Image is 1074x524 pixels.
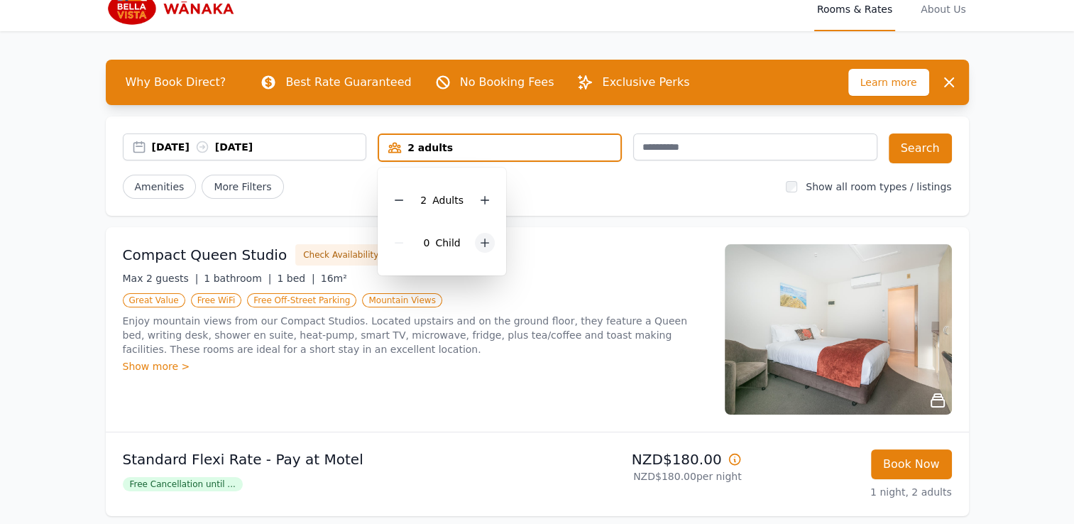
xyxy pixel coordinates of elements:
[420,195,427,206] span: 2
[379,141,620,155] div: 2 adults
[191,293,242,307] span: Free WiFi
[123,314,708,356] p: Enjoy mountain views from our Compact Studios. Located upstairs and on the ground floor, they fea...
[123,449,532,469] p: Standard Flexi Rate - Pay at Motel
[321,273,347,284] span: 16m²
[247,293,356,307] span: Free Off-Street Parking
[285,74,411,91] p: Best Rate Guaranteed
[123,175,197,199] button: Amenities
[543,469,742,484] p: NZD$180.00 per night
[753,485,952,499] p: 1 night, 2 adults
[423,237,429,249] span: 0
[277,273,314,284] span: 1 bed |
[123,273,199,284] span: Max 2 guests |
[848,69,929,96] span: Learn more
[114,68,238,97] span: Why Book Direct?
[432,195,464,206] span: Adult s
[202,175,283,199] span: More Filters
[889,133,952,163] button: Search
[123,477,243,491] span: Free Cancellation until ...
[806,181,951,192] label: Show all room types / listings
[123,359,708,373] div: Show more >
[602,74,689,91] p: Exclusive Perks
[123,245,287,265] h3: Compact Queen Studio
[152,140,366,154] div: [DATE] [DATE]
[123,293,185,307] span: Great Value
[460,74,554,91] p: No Booking Fees
[543,449,742,469] p: NZD$180.00
[871,449,952,479] button: Book Now
[435,237,460,249] span: Child
[362,293,442,307] span: Mountain Views
[204,273,271,284] span: 1 bathroom |
[295,244,386,266] button: Check Availability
